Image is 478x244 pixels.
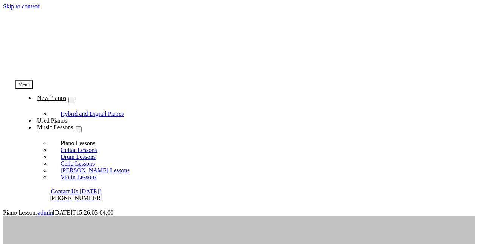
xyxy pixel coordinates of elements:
a: [PHONE_NUMBER] [50,195,102,201]
span: [DATE]T15:26:05-04:00 [53,209,113,216]
a: taylors-music-store-west-chester [15,66,129,72]
a: [PERSON_NAME] Lessons [50,162,140,179]
a: Used Pianos [35,115,70,127]
span: Menu [18,81,30,87]
span: [PERSON_NAME] Lessons [61,167,130,173]
a: Music Lessons [35,122,76,134]
a: Contact Us [DATE]! [51,188,101,195]
a: Drum Lessons [50,148,106,165]
a: Skip to content [3,3,40,9]
span: Piano Lessons [3,209,38,216]
span: Drum Lessons [61,153,96,160]
a: Cello Lessons [50,155,105,172]
span: Violin Lessons [61,174,96,180]
span: Hybrid and Digital Pianos [61,110,124,117]
span: Guitar Lessons [61,147,97,153]
span: Music Lessons [37,124,73,130]
span: Cello Lessons [61,160,95,167]
button: Menu [15,80,33,89]
a: Hybrid and Digital Pianos [50,105,135,122]
a: admin [38,209,53,216]
a: Guitar Lessons [50,141,107,158]
button: Open submenu of Music Lessons [76,126,82,132]
a: New Pianos [35,92,68,104]
span: Used Pianos [37,117,67,124]
nav: Menu [15,80,230,181]
span: Piano Lessons [61,140,95,146]
a: Piano Lessons [50,135,106,152]
button: Open submenu of New Pianos [68,97,74,103]
a: Violin Lessons [50,169,107,186]
span: New Pianos [37,95,66,101]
